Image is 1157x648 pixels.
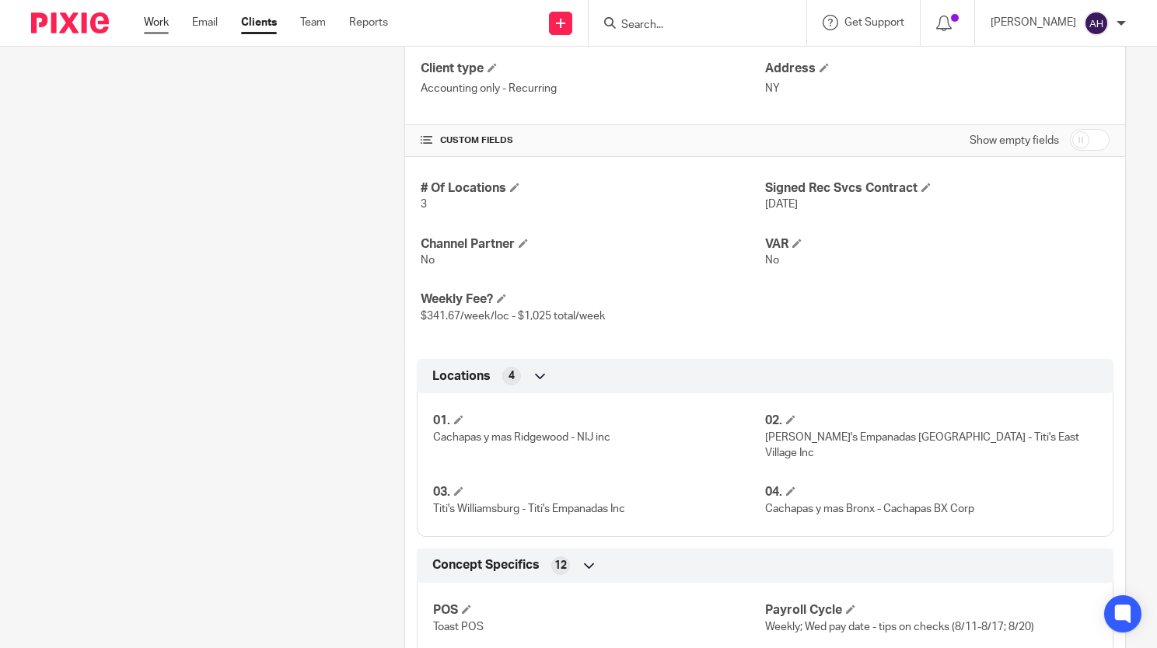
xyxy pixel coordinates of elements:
img: svg%3E [1084,11,1109,36]
a: Clients [241,15,277,30]
span: 12 [554,558,567,573]
p: NY [765,81,1110,96]
span: No [765,255,779,266]
label: Show empty fields [970,133,1059,148]
h4: Payroll Cycle [765,602,1097,618]
span: $341.67/week/loc - $1,025 total/week [421,311,605,322]
span: Titi's Williamsburg - Titi's Empanadas Inc [433,503,625,514]
h4: POS [433,602,765,618]
a: Reports [349,15,388,30]
h4: 01. [433,413,765,429]
span: Concept Specifics [432,557,540,573]
span: Locations [432,368,491,385]
span: No [421,255,435,266]
h4: Channel Partner [421,236,765,253]
span: 3 [421,199,427,210]
a: Email [192,15,218,30]
img: Pixie [31,12,109,33]
a: Work [144,15,169,30]
h4: Address [765,61,1110,77]
span: [DATE] [765,199,798,210]
h4: 04. [765,484,1097,500]
p: Accounting only - Recurring [421,81,765,96]
input: Search [620,19,760,33]
span: Cachapas y mas Ridgewood - NIJ inc [433,432,610,443]
h4: 03. [433,484,765,500]
h4: VAR [765,236,1110,253]
span: 4 [509,368,515,384]
h4: Weekly Fee? [421,291,765,308]
h4: 02. [765,413,1097,429]
span: [PERSON_NAME]'s Empanadas [GEOGRAPHIC_DATA] - Titi's East Village Inc [765,432,1079,458]
span: Get Support [844,17,904,28]
span: Weekly; Wed pay date - tips on checks (8/11-8/17; 8/20) [765,622,1034,632]
h4: CUSTOM FIELDS [421,134,765,147]
h4: # Of Locations [421,180,765,197]
p: [PERSON_NAME] [991,15,1076,30]
span: Toast POS [433,622,484,632]
h4: Signed Rec Svcs Contract [765,180,1110,197]
h4: Client type [421,61,765,77]
a: Team [300,15,326,30]
span: Cachapas y mas Bronx - Cachapas BX Corp [765,503,974,514]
